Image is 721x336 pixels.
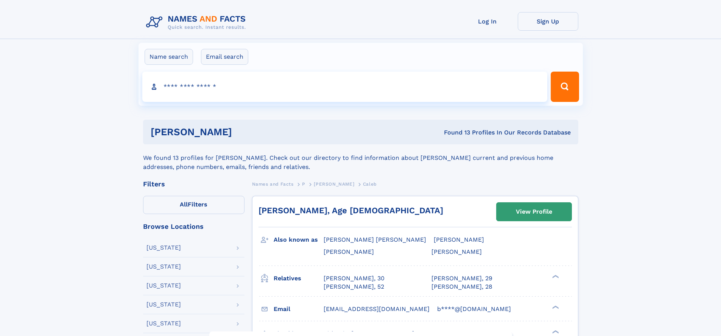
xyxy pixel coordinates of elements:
[363,181,377,187] span: Caleb
[324,248,374,255] span: [PERSON_NAME]
[457,12,518,31] a: Log In
[431,283,492,291] a: [PERSON_NAME], 28
[431,248,482,255] span: [PERSON_NAME]
[302,179,305,189] a: P
[314,179,354,189] a: [PERSON_NAME]
[252,179,294,189] a: Names and Facts
[497,203,572,221] a: View Profile
[143,196,244,214] label: Filters
[142,72,548,102] input: search input
[324,283,384,291] a: [PERSON_NAME], 52
[516,203,552,220] div: View Profile
[143,12,252,33] img: Logo Names and Facts
[550,274,559,279] div: ❯
[324,305,430,313] span: [EMAIL_ADDRESS][DOMAIN_NAME]
[434,236,484,243] span: [PERSON_NAME]
[146,283,181,289] div: [US_STATE]
[146,264,181,270] div: [US_STATE]
[518,12,578,31] a: Sign Up
[431,274,492,283] a: [PERSON_NAME], 29
[274,233,324,246] h3: Also known as
[146,302,181,308] div: [US_STATE]
[151,127,338,137] h1: [PERSON_NAME]
[201,49,248,65] label: Email search
[324,236,426,243] span: [PERSON_NAME] [PERSON_NAME]
[143,181,244,188] div: Filters
[338,128,571,137] div: Found 13 Profiles In Our Records Database
[145,49,193,65] label: Name search
[550,305,559,309] div: ❯
[274,303,324,316] h3: Email
[302,181,305,187] span: P
[146,245,181,251] div: [US_STATE]
[259,206,443,215] a: [PERSON_NAME], Age [DEMOGRAPHIC_DATA]
[551,72,579,102] button: Search Button
[324,274,385,283] a: [PERSON_NAME], 30
[143,144,578,172] div: We found 13 profiles for [PERSON_NAME]. Check out our directory to find information about [PERSON...
[314,181,354,187] span: [PERSON_NAME]
[550,329,559,334] div: ❯
[274,272,324,285] h3: Relatives
[143,223,244,230] div: Browse Locations
[180,201,188,208] span: All
[146,320,181,327] div: [US_STATE]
